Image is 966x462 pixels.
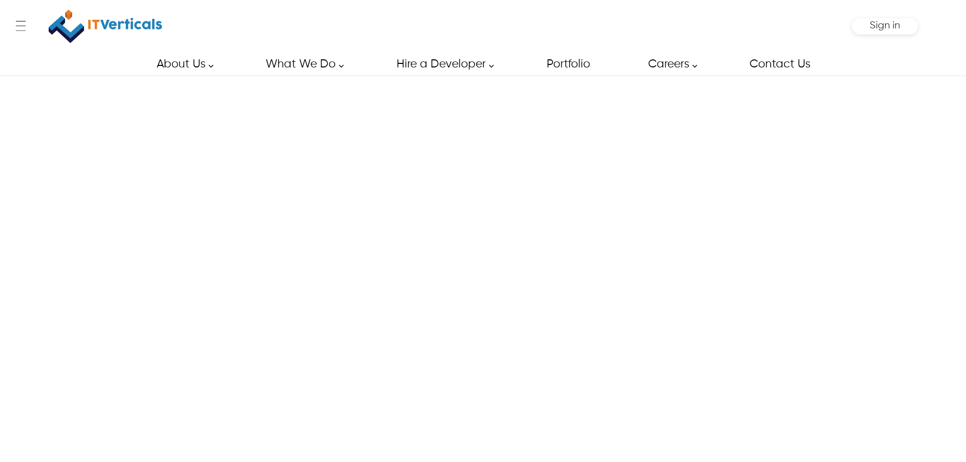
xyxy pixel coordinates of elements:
[385,53,499,76] a: Hire a Developer
[49,5,162,48] img: IT Verticals Inc
[870,20,900,31] span: Sign in
[145,53,219,76] a: About Us
[48,5,163,48] a: IT Verticals Inc
[535,53,601,76] a: Portfolio
[738,53,821,76] a: Contact Us
[636,53,703,76] a: Careers
[254,53,349,76] a: What We Do
[870,23,900,30] a: Sign in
